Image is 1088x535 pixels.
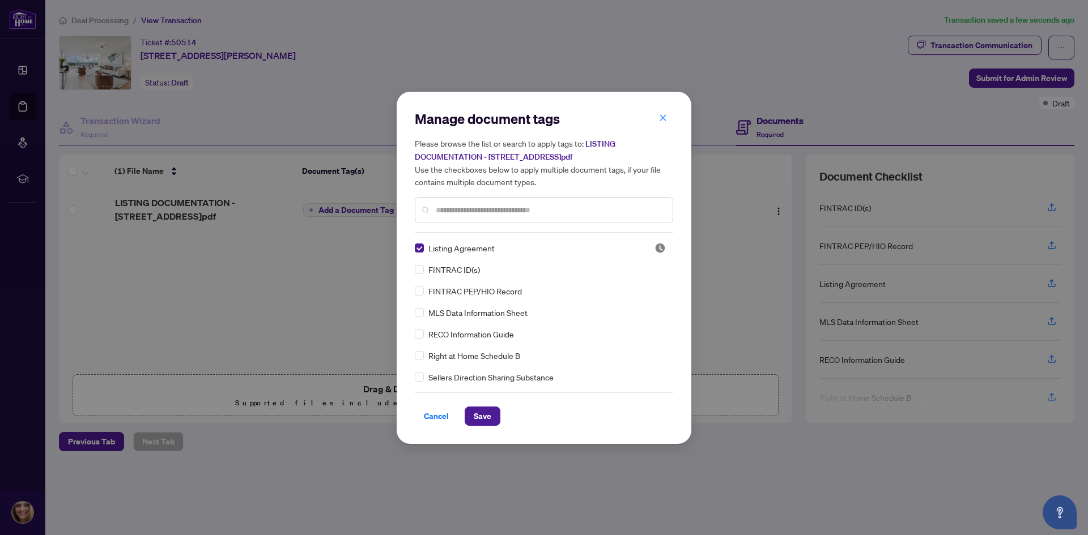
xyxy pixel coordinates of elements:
[424,407,449,425] span: Cancel
[465,406,500,426] button: Save
[428,263,480,276] span: FINTRAC ID(s)
[428,328,514,340] span: RECO Information Guide
[1043,495,1077,529] button: Open asap
[415,406,458,426] button: Cancel
[659,114,667,122] span: close
[415,137,673,188] h5: Please browse the list or search to apply tags to: Use the checkboxes below to apply multiple doc...
[428,285,522,297] span: FINTRAC PEP/HIO Record
[428,242,495,254] span: Listing Agreement
[654,242,666,254] img: status
[415,110,673,128] h2: Manage document tags
[474,407,491,425] span: Save
[654,242,666,254] span: Pending Review
[428,306,528,319] span: MLS Data Information Sheet
[428,371,554,383] span: Sellers Direction Sharing Substance
[428,349,520,362] span: Right at Home Schedule B
[415,139,615,162] span: LISTING DOCUMENTATION - [STREET_ADDRESS]pdf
